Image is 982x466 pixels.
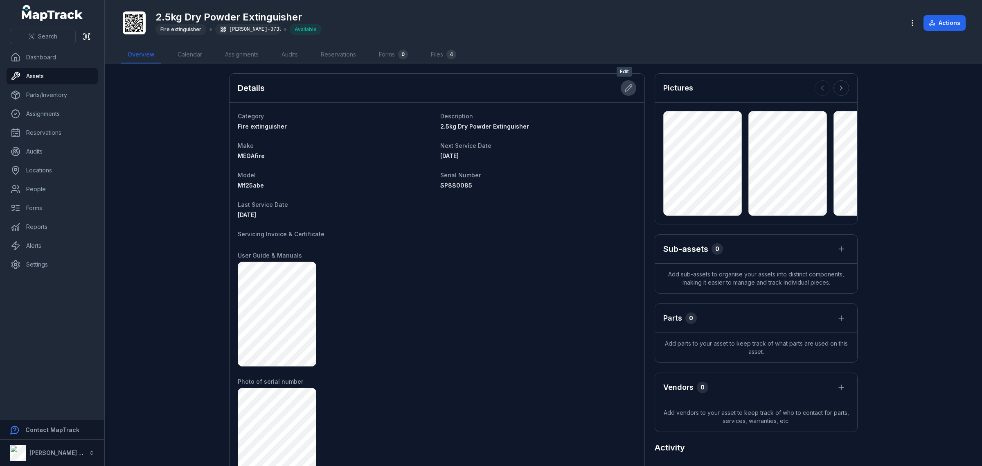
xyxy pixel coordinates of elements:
[7,256,98,273] a: Settings
[655,264,857,293] span: Add sub-assets to organise your assets into distinct components, making it easier to manage and t...
[663,243,708,255] h2: Sub-assets
[238,142,254,149] span: Make
[290,24,322,35] div: Available
[655,333,857,362] span: Add parts to your asset to keep track of what parts are used on this asset.
[238,231,324,238] span: Servicing Invoice & Certificate
[697,382,708,393] div: 0
[663,382,694,393] h3: Vendors
[160,26,201,32] span: Fire extinguisher
[121,46,161,63] a: Overview
[655,442,685,453] h2: Activity
[238,82,265,94] h2: Details
[7,219,98,235] a: Reports
[238,201,288,208] span: Last Service Date
[238,123,287,130] span: Fire extinguisher
[238,113,264,120] span: Category
[440,152,459,159] span: [DATE]
[218,46,265,63] a: Assignments
[440,142,491,149] span: Next Service Date
[238,211,256,218] time: 9/22/2025, 12:00:00 AM
[7,68,98,84] a: Assets
[440,182,472,189] span: SP880085
[238,152,265,159] span: MEGAfire
[440,172,481,179] span: Serial Number
[7,200,98,216] a: Forms
[238,172,256,179] span: Model
[923,15,966,31] button: Actions
[7,181,98,197] a: People
[238,182,264,189] span: Mf25abe
[238,252,302,259] span: User Guide & Manuals
[663,82,693,94] h3: Pictures
[617,67,632,77] span: Edit
[7,124,98,141] a: Reservations
[238,378,303,385] span: Photo of serial number
[314,46,363,63] a: Reservations
[685,312,697,324] div: 0
[275,46,304,63] a: Audits
[655,402,857,432] span: Add vendors to your asset to keep track of who to contact for parts, services, warranties, etc.
[29,449,86,456] strong: [PERSON_NAME] Air
[398,50,408,59] div: 0
[424,46,463,63] a: Files4
[171,46,209,63] a: Calendar
[440,152,459,159] time: 3/22/2026, 12:00:00 AM
[372,46,414,63] a: Forms0
[25,426,79,433] strong: Contact MapTrack
[7,143,98,160] a: Audits
[440,113,473,120] span: Description
[446,50,456,59] div: 4
[7,106,98,122] a: Assignments
[22,5,83,21] a: MapTrack
[215,24,281,35] div: [PERSON_NAME]-3733
[7,87,98,103] a: Parts/Inventory
[712,243,723,255] div: 0
[155,11,322,24] h1: 2.5kg Dry Powder Extinguisher
[7,49,98,66] a: Dashboard
[10,29,76,44] button: Search
[38,32,57,41] span: Search
[7,238,98,254] a: Alerts
[440,123,529,130] span: 2.5kg Dry Powder Extinguisher
[663,312,682,324] h3: Parts
[7,162,98,179] a: Locations
[238,211,256,218] span: [DATE]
